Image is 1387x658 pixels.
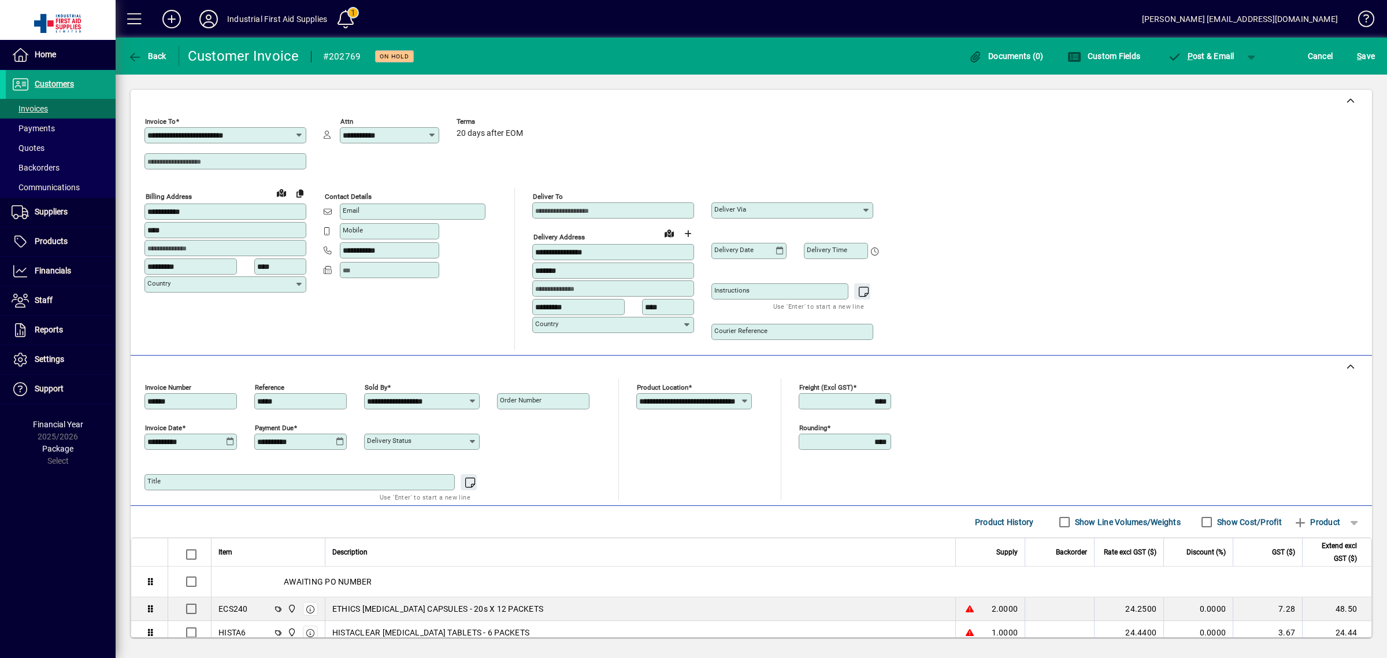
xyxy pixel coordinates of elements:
a: Quotes [6,138,116,158]
span: S [1357,51,1362,61]
span: Quotes [12,143,44,153]
a: Communications [6,178,116,197]
span: Cancel [1308,47,1333,65]
div: Industrial First Aid Supplies [227,10,327,28]
span: Item [218,546,232,559]
span: ost & Email [1167,51,1234,61]
div: ECS240 [218,603,248,615]
a: Support [6,375,116,404]
span: Extend excl GST ($) [1310,539,1357,565]
a: Reports [6,316,116,345]
td: 24.44 [1302,621,1371,645]
a: Home [6,40,116,69]
button: Product [1288,512,1346,533]
div: 24.2500 [1102,603,1156,615]
mat-label: Delivery date [714,246,754,254]
span: 20 days after EOM [457,129,523,138]
td: 0.0000 [1163,597,1233,621]
div: AWAITING PO NUMBER [212,567,1371,597]
mat-label: Courier Reference [714,327,767,335]
div: Customer Invoice [188,47,299,65]
span: Support [35,384,64,393]
span: ave [1357,47,1375,65]
a: Payments [6,119,116,138]
a: View on map [660,224,678,242]
span: Home [35,50,56,59]
span: Documents (0) [969,51,1044,61]
mat-label: Order number [500,396,542,404]
span: Back [128,51,166,61]
button: Documents (0) [966,46,1047,66]
mat-label: Invoice number [145,383,191,391]
td: 0.0000 [1163,621,1233,645]
span: 1.0000 [992,627,1018,638]
a: Invoices [6,99,116,119]
mat-label: Email [343,206,359,215]
span: Backorders [12,163,60,172]
span: Supply [996,546,1018,559]
span: Suppliers [35,207,68,216]
mat-label: Sold by [365,383,387,391]
td: 3.67 [1233,621,1302,645]
button: Post & Email [1162,46,1240,66]
a: Backorders [6,158,116,178]
label: Show Line Volumes/Weights [1073,516,1181,528]
a: Settings [6,345,116,374]
span: Products [35,236,68,246]
a: Products [6,227,116,256]
span: Reports [35,325,63,334]
a: Staff [6,286,116,315]
div: 24.4400 [1102,627,1156,638]
span: Rate excl GST ($) [1104,546,1156,559]
mat-label: Instructions [714,286,750,294]
span: Product [1293,513,1340,531]
span: Customers [35,79,74,88]
div: [PERSON_NAME] [EMAIL_ADDRESS][DOMAIN_NAME] [1142,10,1338,28]
span: P [1188,51,1193,61]
a: Suppliers [6,198,116,227]
div: #202769 [323,47,361,66]
mat-label: Freight (excl GST) [799,383,853,391]
a: View on map [272,183,291,202]
span: 2.0000 [992,603,1018,615]
span: Terms [457,118,526,125]
span: Custom Fields [1067,51,1140,61]
td: 48.50 [1302,597,1371,621]
span: HISTACLEAR [MEDICAL_DATA] TABLETS - 6 PACKETS [332,627,529,638]
span: ETHICS [MEDICAL_DATA] CAPSULES - 20s X 12 PACKETS [332,603,543,615]
mat-label: Delivery status [367,437,411,445]
button: Copy to Delivery address [291,184,309,202]
button: Product History [970,512,1039,533]
span: Communications [12,183,80,192]
mat-label: Delivery time [807,246,847,254]
button: Profile [190,9,227,29]
a: Financials [6,257,116,286]
mat-hint: Use 'Enter' to start a new line [380,490,470,504]
button: Add [153,9,190,29]
mat-label: Rounding [799,424,827,432]
button: Save [1354,46,1378,66]
mat-label: Reference [255,383,284,391]
mat-label: Country [535,320,558,328]
span: Discount (%) [1186,546,1226,559]
mat-label: Invoice To [145,117,176,125]
div: HISTA6 [218,627,246,638]
span: Financial Year [33,420,83,429]
td: 7.28 [1233,597,1302,621]
span: Settings [35,354,64,364]
button: Cancel [1305,46,1336,66]
span: Invoices [12,104,48,113]
span: INDUSTRIAL FIRST AID SUPPLIES LTD [284,602,298,615]
mat-label: Mobile [343,226,363,234]
span: Description [332,546,368,559]
mat-label: Payment due [255,424,294,432]
app-page-header-button: Back [116,46,179,66]
span: Product History [975,513,1034,531]
span: Payments [12,124,55,133]
a: Knowledge Base [1349,2,1373,40]
mat-hint: Use 'Enter' to start a new line [773,300,864,313]
span: INDUSTRIAL FIRST AID SUPPLIES LTD [284,626,298,639]
mat-label: Country [147,279,170,287]
label: Show Cost/Profit [1215,516,1282,528]
mat-label: Deliver To [533,193,563,201]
